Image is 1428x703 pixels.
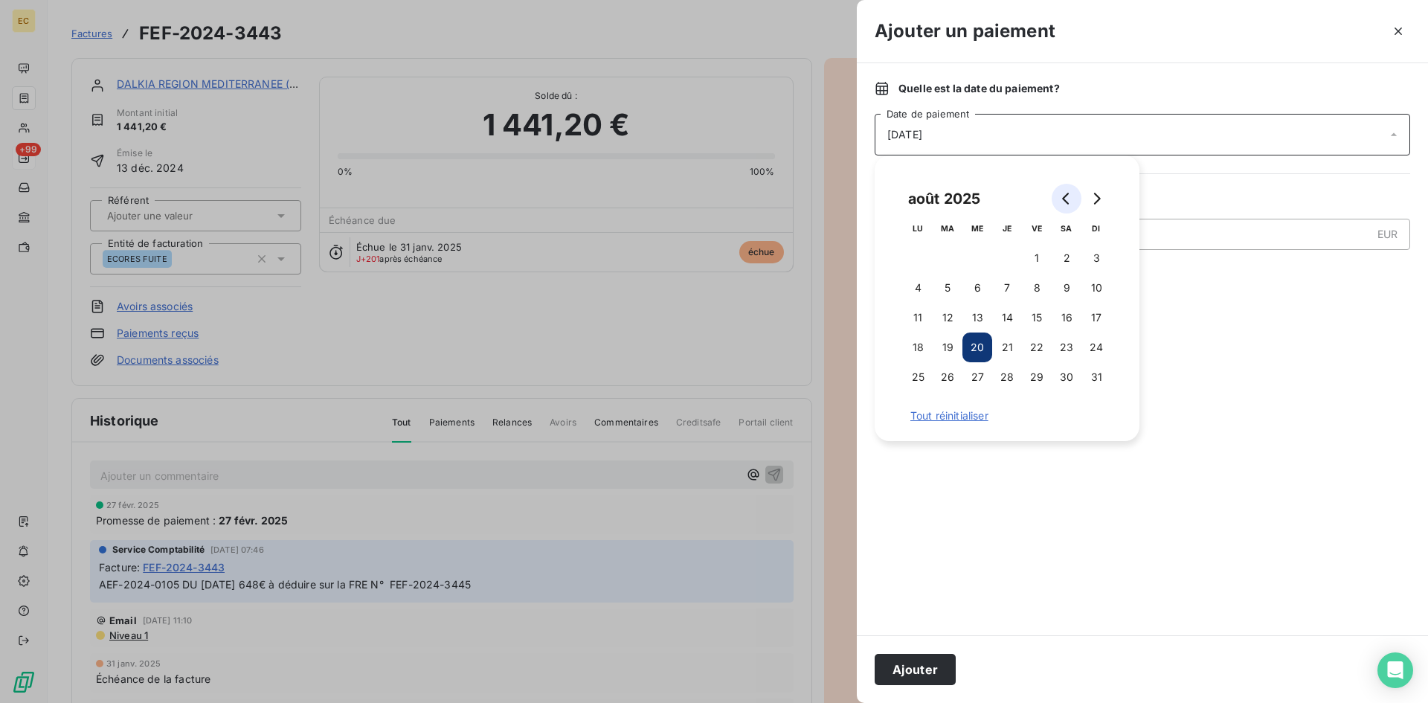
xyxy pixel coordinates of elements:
[962,362,992,392] button: 27
[933,303,962,333] button: 12
[1052,303,1081,333] button: 16
[875,18,1055,45] h3: Ajouter un paiement
[962,273,992,303] button: 6
[1052,362,1081,392] button: 30
[1052,333,1081,362] button: 23
[1022,333,1052,362] button: 22
[992,273,1022,303] button: 7
[903,303,933,333] button: 11
[903,273,933,303] button: 4
[1081,362,1111,392] button: 31
[1022,243,1052,273] button: 1
[962,303,992,333] button: 13
[1081,303,1111,333] button: 17
[903,333,933,362] button: 18
[903,187,985,211] div: août 2025
[898,81,1060,96] span: Quelle est la date du paiement ?
[1022,303,1052,333] button: 15
[992,362,1022,392] button: 28
[962,333,992,362] button: 20
[903,214,933,243] th: lundi
[1377,652,1413,688] div: Open Intercom Messenger
[992,303,1022,333] button: 14
[933,333,962,362] button: 19
[992,214,1022,243] th: jeudi
[933,362,962,392] button: 26
[933,273,962,303] button: 5
[1022,362,1052,392] button: 29
[1081,333,1111,362] button: 24
[875,262,1410,277] span: Nouveau solde dû :
[887,127,922,142] span: [DATE]
[910,408,1104,423] span: Tout réinitialiser
[1081,273,1111,303] button: 10
[1081,184,1111,214] button: Go to next month
[875,654,956,685] button: Ajouter
[933,214,962,243] th: mardi
[1052,184,1081,214] button: Go to previous month
[1052,273,1081,303] button: 9
[962,214,992,243] th: mercredi
[1052,214,1081,243] th: samedi
[1081,214,1111,243] th: dimanche
[1022,214,1052,243] th: vendredi
[1022,273,1052,303] button: 8
[1052,243,1081,273] button: 2
[1081,243,1111,273] button: 3
[903,362,933,392] button: 25
[992,333,1022,362] button: 21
